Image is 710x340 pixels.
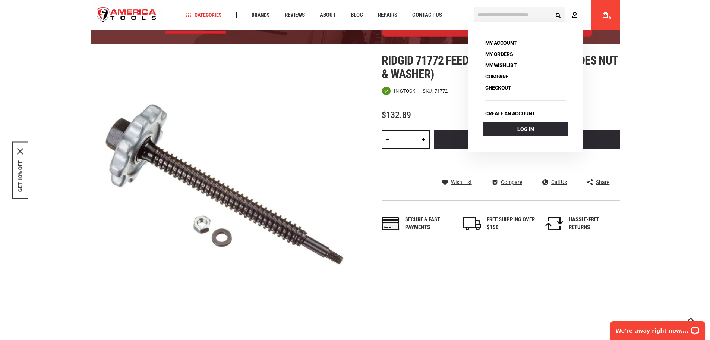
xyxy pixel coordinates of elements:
[285,12,305,18] span: Reviews
[375,10,401,20] a: Repairs
[483,60,519,71] a: My Wishlist
[320,12,336,18] span: About
[91,54,355,319] img: RIDGID 71772 FEED SCREW W/KNOB (INCLUDES NUT & WASHER)
[483,38,520,48] a: My Account
[248,10,273,20] a: Brands
[281,10,308,20] a: Reviews
[605,316,710,340] iframe: LiveChat chat widget
[316,10,339,20] a: About
[483,49,515,59] a: My Orders
[91,1,163,29] img: America Tools
[609,16,611,20] span: 0
[551,180,567,185] span: Call Us
[405,216,454,232] div: Secure & fast payments
[596,180,609,185] span: Share
[91,1,163,29] a: store logo
[409,10,445,20] a: Contact Us
[394,88,415,93] span: In stock
[412,12,442,18] span: Contact Us
[483,71,511,82] a: Compare
[17,148,23,154] button: Close
[492,179,522,185] a: Compare
[545,217,563,230] img: returns
[483,82,514,93] a: Checkout
[183,10,225,20] a: Categories
[382,110,411,120] span: $132.89
[423,88,435,93] strong: SKU
[432,151,621,173] iframe: Secure express checkout frame
[551,8,565,22] button: Search
[483,122,568,136] a: Log In
[569,216,617,232] div: HASSLE-FREE RETURNS
[451,180,472,185] span: Wish List
[434,130,620,149] button: Add to Cart
[435,88,448,93] div: 71772
[542,179,567,185] a: Call Us
[351,12,363,18] span: Blog
[347,10,366,20] a: Blog
[382,53,618,81] span: Ridgid 71772 feed screw w/knob (includes nut & washer)
[382,86,415,96] div: Availability
[463,217,481,230] img: shipping
[483,108,538,119] a: Create an account
[501,180,522,185] span: Compare
[442,179,472,185] a: Wish List
[487,216,535,232] div: FREE SHIPPING OVER $150
[17,148,23,154] svg: close icon
[378,12,397,18] span: Repairs
[186,12,222,18] span: Categories
[382,217,400,230] img: payments
[17,160,23,192] button: GET 10% OFF
[252,12,270,18] span: Brands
